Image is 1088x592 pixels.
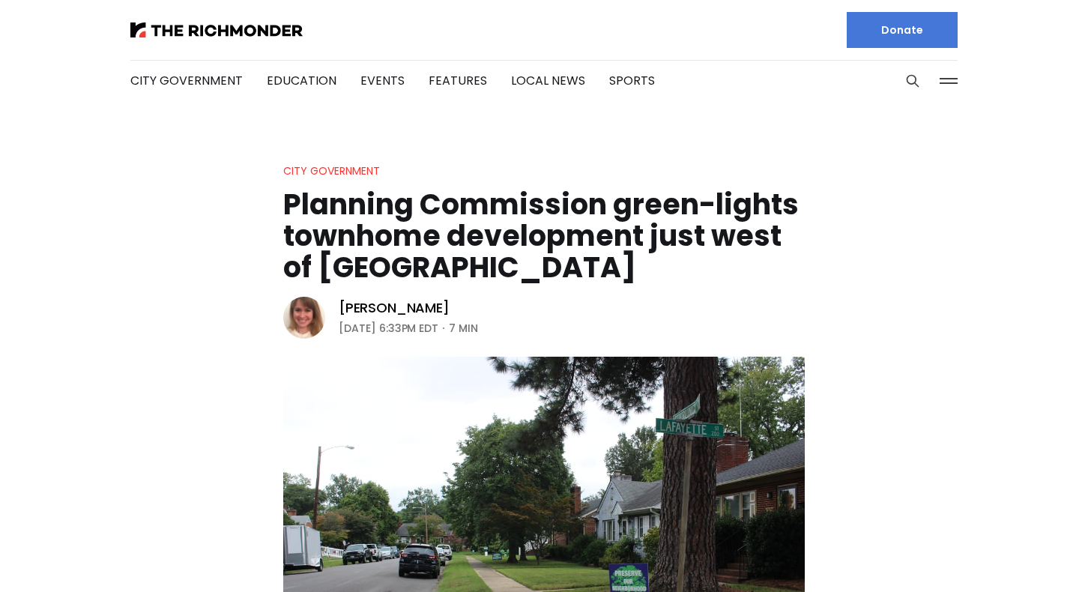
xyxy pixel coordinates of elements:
a: City Government [283,163,380,178]
a: Sports [609,72,655,89]
a: Local News [511,72,585,89]
span: 7 min [449,319,478,337]
img: Sarah Vogelsong [283,297,325,339]
a: [PERSON_NAME] [339,299,450,317]
time: [DATE] 6:33PM EDT [339,319,438,337]
a: City Government [130,72,243,89]
a: Donate [847,12,958,48]
a: Events [360,72,405,89]
a: Education [267,72,336,89]
h1: Planning Commission green-lights townhome development just west of [GEOGRAPHIC_DATA] [283,189,805,283]
button: Search this site [901,70,924,92]
img: The Richmonder [130,22,303,37]
a: Features [429,72,487,89]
